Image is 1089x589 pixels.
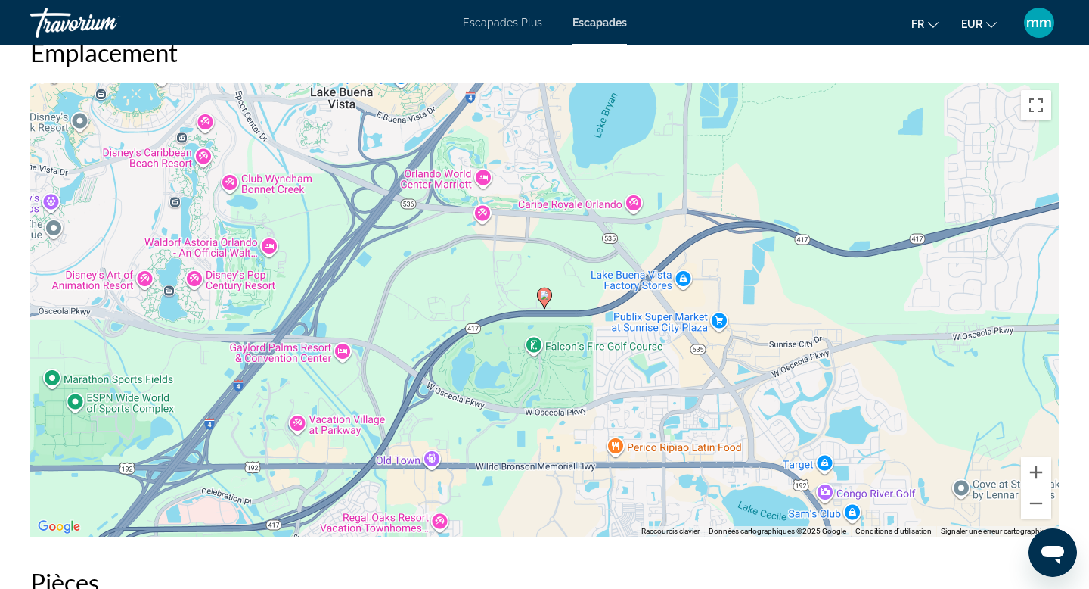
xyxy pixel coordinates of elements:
[641,526,700,537] button: Raccourcis clavier
[1021,457,1051,488] button: Zoom avant
[30,3,181,42] a: Travorium
[961,18,982,30] font: EUR
[34,517,84,537] a: Ouvrir cette zone dans Google Maps (dans une nouvelle fenêtre)
[34,517,84,537] img: Google
[1021,488,1051,519] button: Zoom arrière
[1026,14,1052,30] font: mm
[1021,90,1051,120] button: Passer en plein écran
[911,13,939,35] button: Changer de langue
[855,527,932,535] a: Conditions d'utilisation (s'ouvre dans un nouvel onglet)
[709,527,846,535] span: Données cartographiques ©2025 Google
[30,37,1059,67] h2: Emplacement
[911,18,924,30] font: fr
[941,527,1054,535] a: Signaler une erreur cartographique
[961,13,997,35] button: Changer de devise
[1019,7,1059,39] button: Menu utilisateur
[463,17,542,29] a: Escapades Plus
[1028,528,1077,577] iframe: Bouton de lancement de la fenêtre de messagerie
[572,17,627,29] a: Escapades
